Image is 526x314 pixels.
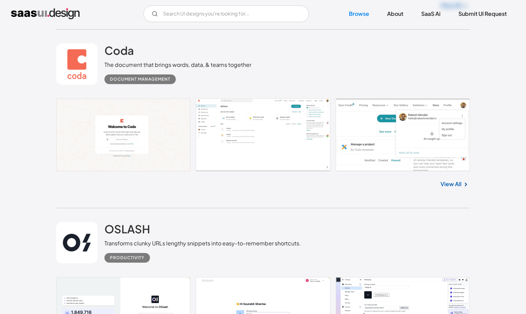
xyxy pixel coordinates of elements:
[110,75,170,83] div: Document Management
[104,61,251,69] div: The document that brings words, data, & teams together
[104,222,150,236] h2: OSLASH
[413,6,449,21] a: SaaS Ai
[104,239,301,247] div: Transforms clunky URLs lengthy snippets into easy-to-remember shortcuts.
[11,8,80,19] a: home
[341,6,377,21] a: Browse
[104,43,134,57] h2: Coda
[104,222,150,239] a: OSLASH
[143,6,309,22] form: Email Form
[143,6,309,22] input: Search UI designs you're looking for...
[104,43,134,61] a: Coda
[110,254,144,262] div: Productivity
[379,6,412,21] a: About
[441,180,462,188] a: View All
[450,6,515,21] a: Submit UI Request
